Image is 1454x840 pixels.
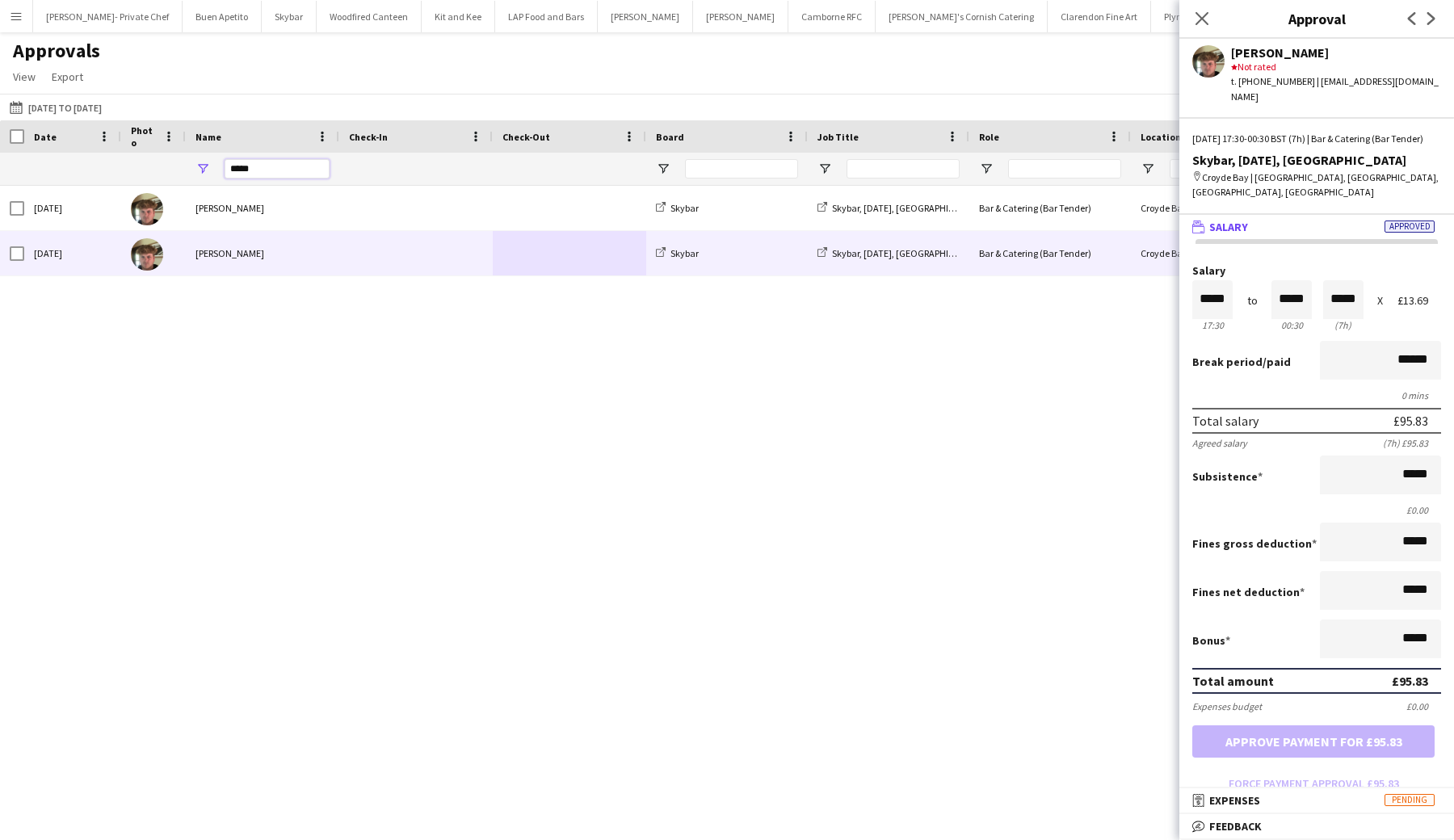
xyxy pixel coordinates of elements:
[1048,1,1151,32] button: Clarendon Fine Art
[1179,814,1454,838] mat-expansion-panel-header: Feedback
[1385,220,1435,233] span: Approved
[656,131,684,143] span: Board
[1192,355,1263,369] span: Break period
[33,1,183,32] button: [PERSON_NAME]- Private Chef
[13,69,36,84] span: View
[1271,319,1312,331] div: 00:30
[1192,633,1230,648] label: Bonus
[502,131,550,143] span: Check-Out
[1377,295,1383,307] div: X
[832,247,985,259] span: Skybar, [DATE], [GEOGRAPHIC_DATA]
[876,1,1048,32] button: [PERSON_NAME]'s Cornish Catering
[131,238,163,271] img: Casey Tucker
[1383,437,1441,449] div: (7h) £95.83
[262,1,317,32] button: Skybar
[685,159,798,178] input: Board Filter Input
[6,98,105,117] button: [DATE] to [DATE]
[1179,788,1454,813] mat-expansion-panel-header: ExpensesPending
[817,202,985,214] a: Skybar, [DATE], [GEOGRAPHIC_DATA]
[817,131,859,143] span: Job Title
[979,131,999,143] span: Role
[1393,413,1428,429] div: £95.83
[317,1,422,32] button: Woodfired Canteen
[817,162,832,176] button: Open Filter Menu
[1209,819,1262,834] span: Feedback
[656,162,670,176] button: Open Filter Menu
[34,131,57,143] span: Date
[1170,159,1283,178] input: Location Filter Input
[225,159,330,178] input: Name Filter Input
[1131,186,1292,230] div: Croyde Bay
[788,1,876,32] button: Camborne RFC
[1406,700,1441,712] div: £0.00
[1209,793,1260,808] span: Expenses
[1192,673,1274,689] div: Total amount
[1209,220,1248,234] span: Salary
[969,186,1131,230] div: Bar & Catering (Bar Tender)
[1192,437,1247,449] div: Agreed salary
[1192,170,1441,199] div: Croyde Bay | [GEOGRAPHIC_DATA], [GEOGRAPHIC_DATA], [GEOGRAPHIC_DATA], [GEOGRAPHIC_DATA]
[1192,132,1441,146] div: [DATE] 17:30-00:30 BST (7h) | Bar & Catering (Bar Tender)
[1192,469,1263,484] label: Subsistence
[183,1,262,32] button: Buen Apetito
[186,231,339,275] div: [PERSON_NAME]
[349,131,388,143] span: Check-In
[670,247,699,259] span: Skybar
[817,247,985,259] a: Skybar, [DATE], [GEOGRAPHIC_DATA]
[1151,1,1252,32] button: Plymouth Pavilion
[979,162,994,176] button: Open Filter Menu
[1231,60,1441,74] div: Not rated
[1192,265,1441,277] label: Salary
[1231,74,1441,103] div: t. [PHONE_NUMBER] | [EMAIL_ADDRESS][DOMAIN_NAME]
[1141,162,1155,176] button: Open Filter Menu
[45,66,90,87] a: Export
[24,231,121,275] div: [DATE]
[6,66,42,87] a: View
[131,193,163,225] img: Casey Tucker
[1141,131,1181,143] span: Location
[847,159,960,178] input: Job Title Filter Input
[656,202,699,214] a: Skybar
[1008,159,1121,178] input: Role Filter Input
[1192,355,1291,369] label: /paid
[422,1,495,32] button: Kit and Kee
[1247,295,1258,307] div: to
[1179,8,1454,29] h3: Approval
[1179,215,1454,239] mat-expansion-panel-header: SalaryApproved
[195,162,210,176] button: Open Filter Menu
[1392,673,1428,689] div: £95.83
[131,124,157,149] span: Photo
[670,202,699,214] span: Skybar
[1192,700,1262,712] div: Expenses budget
[1192,585,1305,599] label: Fines net deduction
[656,247,699,259] a: Skybar
[832,202,985,214] span: Skybar, [DATE], [GEOGRAPHIC_DATA]
[1231,45,1441,60] div: [PERSON_NAME]
[598,1,693,32] button: [PERSON_NAME]
[1385,794,1435,806] span: Pending
[1192,389,1441,401] div: 0 mins
[1131,231,1292,275] div: Croyde Bay
[1397,295,1441,307] div: £13.69
[495,1,598,32] button: LAP Food and Bars
[1323,319,1364,331] div: 7h
[693,1,788,32] button: [PERSON_NAME]
[195,131,221,143] span: Name
[186,186,339,230] div: [PERSON_NAME]
[1192,504,1441,516] div: £0.00
[24,186,121,230] div: [DATE]
[1192,319,1233,331] div: 17:30
[1192,536,1317,551] label: Fines gross deduction
[1192,413,1259,429] div: Total salary
[1192,153,1441,167] div: Skybar, [DATE], [GEOGRAPHIC_DATA]
[52,69,83,84] span: Export
[969,231,1131,275] div: Bar & Catering (Bar Tender)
